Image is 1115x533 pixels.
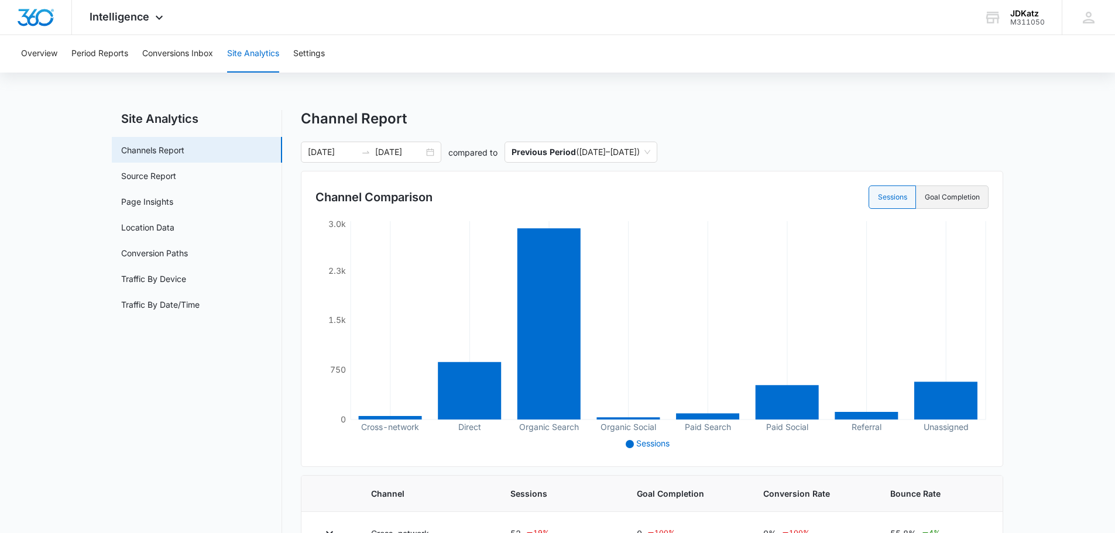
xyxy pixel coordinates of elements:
a: Location Data [121,221,174,233]
button: Period Reports [71,35,128,73]
input: End date [375,146,424,159]
label: Goal Completion [916,185,989,209]
tspan: Organic Social [601,422,656,432]
tspan: Direct [458,422,481,432]
tspan: Cross-network [361,422,419,432]
span: Conversion Rate [763,487,862,500]
button: Overview [21,35,57,73]
a: Traffic By Date/Time [121,298,200,311]
p: Previous Period [512,147,576,157]
span: Goal Completion [637,487,735,500]
a: Page Insights [121,195,173,208]
tspan: Unassigned [924,422,969,432]
span: Sessions [636,438,670,448]
tspan: 3.0k [328,219,346,229]
tspan: Referral [852,422,881,432]
h2: Site Analytics [112,110,282,128]
tspan: Organic Search [519,422,579,432]
h3: Channel Comparison [315,188,433,206]
span: swap-right [361,147,370,157]
div: account name [1010,9,1045,18]
button: Conversions Inbox [142,35,213,73]
tspan: Paid Search [685,422,731,432]
p: compared to [448,146,498,159]
tspan: 1.5k [328,315,346,325]
span: to [361,147,370,157]
button: Settings [293,35,325,73]
a: Source Report [121,170,176,182]
tspan: 0 [341,414,346,424]
a: Conversion Paths [121,247,188,259]
tspan: 2.3k [328,266,346,276]
label: Sessions [869,185,916,209]
a: Channels Report [121,144,184,156]
tspan: Paid Social [766,422,808,432]
h1: Channel Report [301,110,407,128]
span: Channel [371,487,482,500]
tspan: 750 [330,364,346,374]
button: Site Analytics [227,35,279,73]
span: Sessions [510,487,609,500]
span: Bounce Rate [890,487,984,500]
span: Intelligence [90,11,149,23]
input: Start date [308,146,356,159]
div: account id [1010,18,1045,26]
span: ( [DATE] – [DATE] ) [512,142,650,162]
a: Traffic By Device [121,273,186,285]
